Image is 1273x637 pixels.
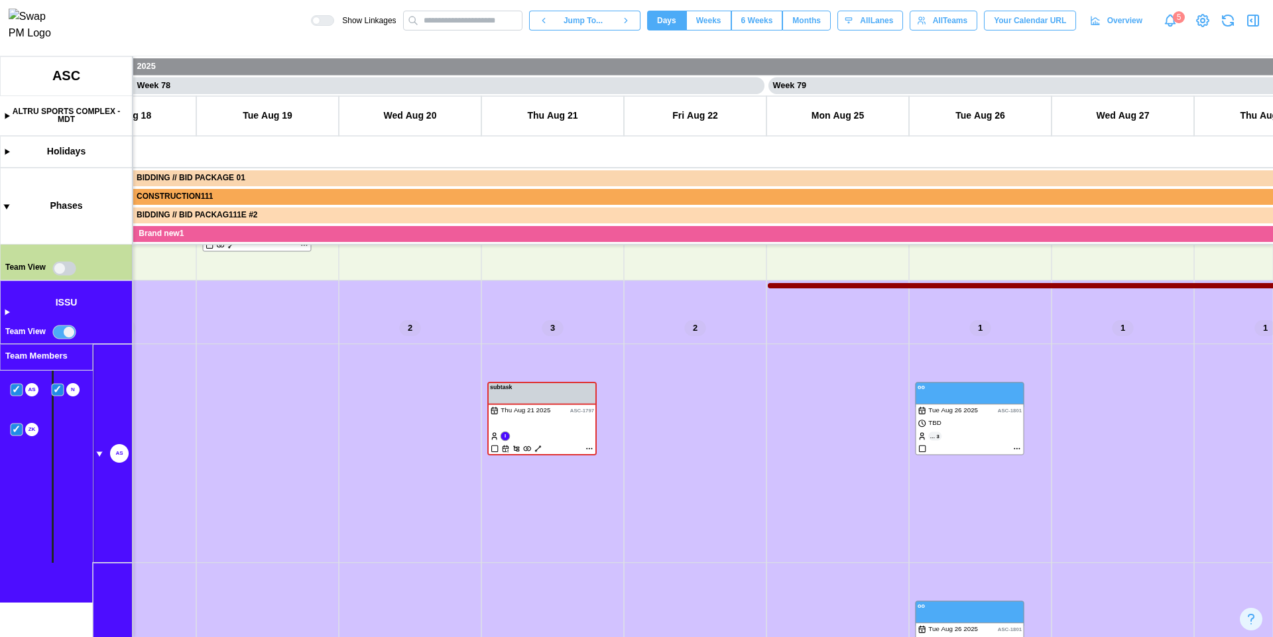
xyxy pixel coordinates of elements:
[696,11,721,30] span: Weeks
[860,11,893,30] span: All Lanes
[731,11,783,30] button: 6 Weeks
[647,11,686,30] button: Days
[837,11,903,30] button: AllLanes
[9,9,62,42] img: Swap PM Logo
[558,11,612,30] button: Jump To...
[564,11,603,30] span: Jump To...
[686,11,731,30] button: Weeks
[782,11,831,30] button: Months
[741,11,773,30] span: 6 Weeks
[1219,11,1237,30] button: Refresh Grid
[910,11,977,30] button: AllTeams
[933,11,967,30] span: All Teams
[334,15,396,26] span: Show Linkages
[1107,11,1142,30] span: Overview
[1193,11,1212,30] a: View Project
[984,11,1076,30] button: Your Calendar URL
[792,11,821,30] span: Months
[1159,9,1182,32] a: Notifications
[1244,11,1262,30] button: Open Drawer
[994,11,1066,30] span: Your Calendar URL
[1083,11,1152,30] a: Overview
[657,11,676,30] span: Days
[1173,11,1185,23] div: 5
